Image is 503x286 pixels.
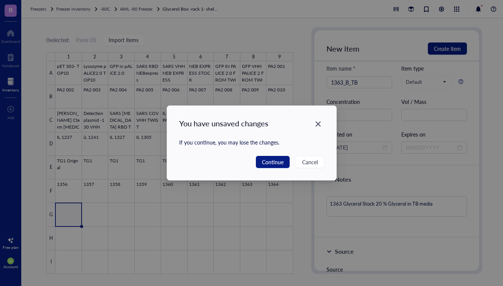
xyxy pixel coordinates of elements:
[296,156,324,168] button: Cancel
[302,158,318,166] span: Cancel
[256,156,290,168] button: Continue
[262,158,284,166] span: Continue
[312,118,324,130] button: Close
[179,138,324,147] div: If you continue, you may lose the changes.
[312,119,324,129] span: Close
[179,118,324,129] div: You have unsaved changes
